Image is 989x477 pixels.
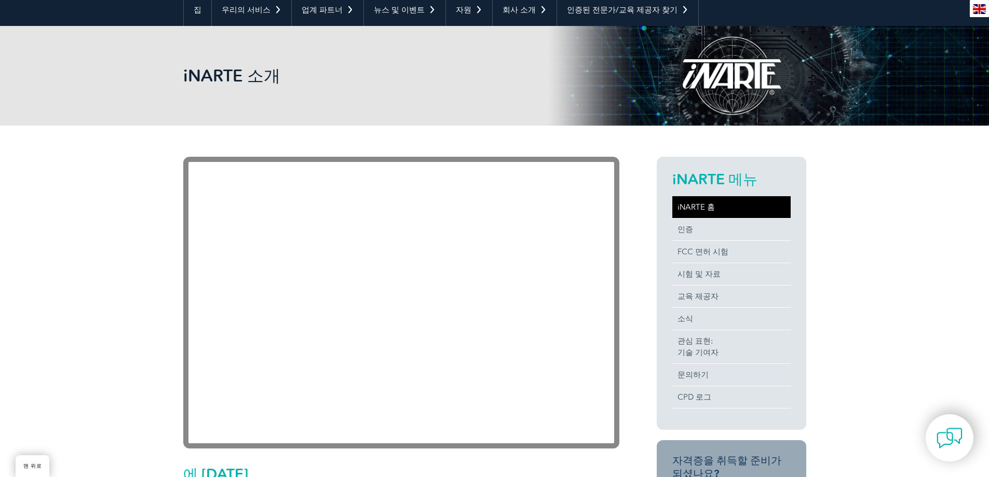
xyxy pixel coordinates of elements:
font: FCC 면허 시험 [678,247,728,256]
a: 인증 [672,219,791,240]
img: en [973,4,986,14]
a: iNARTE 홈 [672,196,791,218]
a: 문의하기 [672,364,791,386]
img: contact-chat.png [937,425,963,451]
font: 관심 표현: [678,336,713,346]
font: 회사 소개 [503,5,536,15]
font: iNARTE 메뉴 [672,170,757,188]
a: FCC 면허 시험 [672,241,791,263]
font: 맨 위로 [23,463,42,469]
a: 맨 위로 [16,455,49,477]
font: 교육 제공자 [678,292,719,301]
a: 관심 표현:기술 기여자 [672,330,791,363]
font: iNARTE 홈 [678,202,715,212]
iframe: 유튜브 비디오 플레이어 [183,157,619,448]
a: 교육 제공자 [672,285,791,307]
font: 기술 기여자 [678,348,719,357]
font: CPD 로그 [678,392,711,402]
font: 시험 및 자료 [678,269,721,279]
a: 소식 [672,308,791,330]
font: 문의하기 [678,370,709,379]
font: 뉴스 및 이벤트 [374,5,425,15]
font: 자원 [456,5,471,15]
font: 인증 [678,225,693,234]
font: 소식 [678,314,693,323]
font: 인증된 전문가/교육 제공자 찾기 [567,5,678,15]
font: 집 [194,5,201,15]
font: iNARTE 소개 [183,65,280,86]
font: 업계 파트너 [302,5,343,15]
a: CPD 로그 [672,386,791,408]
a: 시험 및 자료 [672,263,791,285]
font: 우리의 서비스 [222,5,270,15]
